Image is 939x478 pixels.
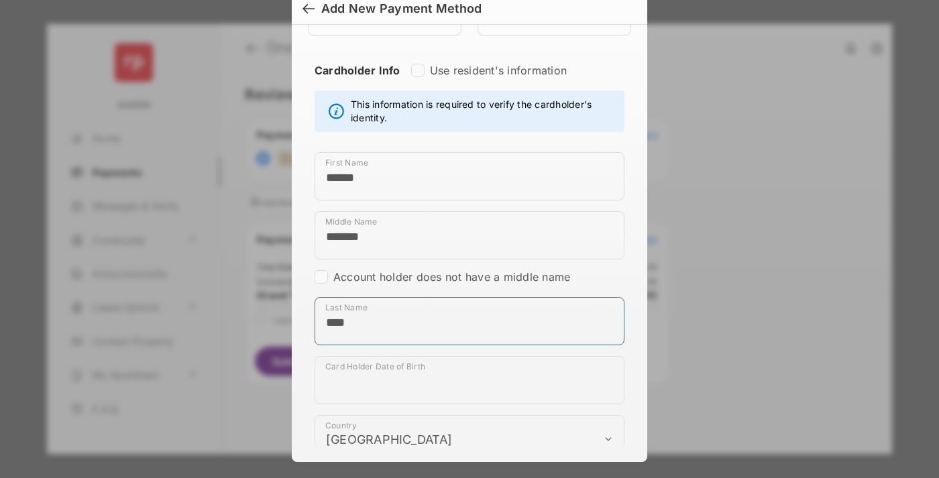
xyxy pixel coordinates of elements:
[315,64,400,101] strong: Cardholder Info
[321,1,482,16] div: Add New Payment Method
[315,415,624,463] div: payment_method_screening[postal_addresses][country]
[430,64,567,77] label: Use resident's information
[333,270,570,284] label: Account holder does not have a middle name
[351,98,617,125] span: This information is required to verify the cardholder's identity.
